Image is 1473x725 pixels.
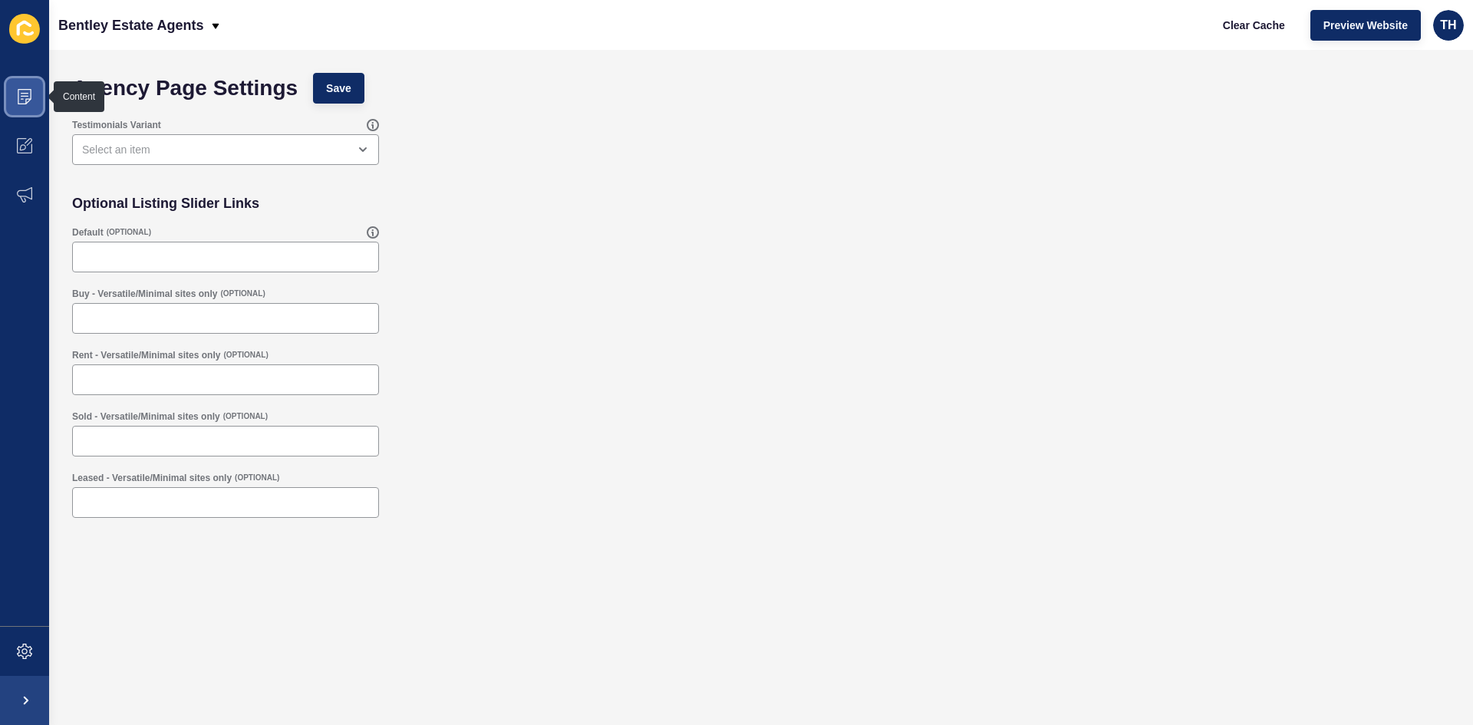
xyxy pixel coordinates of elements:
[220,288,265,299] span: (OPTIONAL)
[58,6,203,44] p: Bentley Estate Agents
[1223,18,1285,33] span: Clear Cache
[72,349,220,361] label: Rent - Versatile/Minimal sites only
[235,473,279,483] span: (OPTIONAL)
[1210,10,1298,41] button: Clear Cache
[72,472,232,484] label: Leased - Versatile/Minimal sites only
[72,81,298,96] h1: Agency Page Settings
[1440,18,1456,33] span: TH
[1323,18,1408,33] span: Preview Website
[223,350,268,361] span: (OPTIONAL)
[72,226,104,239] label: Default
[63,91,95,103] div: Content
[313,73,364,104] button: Save
[326,81,351,96] span: Save
[72,288,217,300] label: Buy - Versatile/Minimal sites only
[72,119,161,131] label: Testimonials Variant
[223,411,268,422] span: (OPTIONAL)
[72,134,379,165] div: open menu
[72,410,220,423] label: Sold - Versatile/Minimal sites only
[72,196,259,211] h2: Optional Listing Slider Links
[107,227,151,238] span: (OPTIONAL)
[1310,10,1421,41] button: Preview Website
